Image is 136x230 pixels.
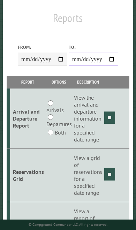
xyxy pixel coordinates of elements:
[29,222,107,227] small: © Campground Commander LLC. All rights reserved.
[55,128,66,137] label: Both
[45,76,73,88] th: Options
[10,89,45,149] td: Arrival and Departure Report
[7,11,129,30] h1: Reports
[73,149,103,202] td: View a grid of reservations for a specified date range
[46,106,64,114] label: Arrivals
[73,76,103,88] th: Description
[10,149,45,202] td: Reservations Grid
[46,120,72,128] label: Departures
[69,44,118,51] label: To:
[10,76,45,88] th: Report
[18,44,67,51] label: From:
[73,89,103,149] td: View the arrival and departure information for a specified date range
